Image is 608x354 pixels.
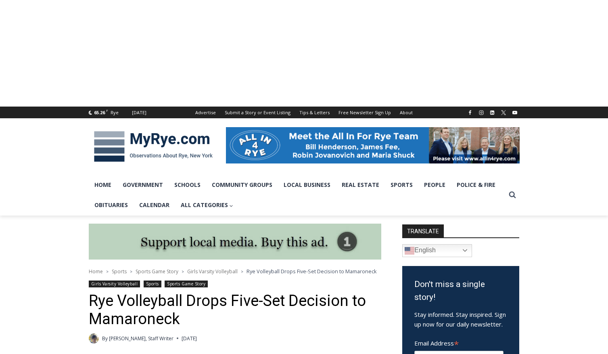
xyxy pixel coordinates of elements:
a: [PERSON_NAME], Staff Writer [109,335,173,342]
span: Rye Volleyball Drops Five-Set Decision to Mamaroneck [247,268,377,275]
a: Police & Fire [451,175,501,195]
img: en [405,246,414,256]
a: Author image [89,333,99,344]
a: Sports [385,175,418,195]
span: > [182,269,184,274]
a: Free Newsletter Sign Up [334,107,395,118]
a: Tips & Letters [295,107,334,118]
span: > [241,269,243,274]
time: [DATE] [182,335,197,342]
a: Schools [169,175,206,195]
a: Local Business [278,175,336,195]
a: Real Estate [336,175,385,195]
h3: Don't miss a single story! [414,278,507,304]
a: All Categories [175,195,239,215]
button: View Search Form [505,188,520,202]
a: Obituaries [89,195,134,215]
a: YouTube [510,108,520,117]
img: All in for Rye [226,127,520,163]
a: Sports Game Story [136,268,178,275]
nav: Breadcrumbs [89,267,381,275]
a: People [418,175,451,195]
span: All Categories [181,201,234,209]
h1: Rye Volleyball Drops Five-Set Decision to Mamaroneck [89,292,381,329]
img: support local media, buy this ad [89,224,381,260]
p: Stay informed. Stay inspired. Sign up now for our daily newsletter. [414,310,507,329]
nav: Secondary Navigation [191,107,417,118]
div: Rye [111,109,119,116]
a: Sports Game Story [165,281,208,287]
nav: Primary Navigation [89,175,505,216]
a: Government [117,175,169,195]
a: Home [89,268,103,275]
a: Community Groups [206,175,278,195]
a: Facebook [465,108,475,117]
a: X [499,108,508,117]
img: MyRye.com [89,126,218,168]
img: (PHOTO: MyRye.com 2024 Head Intern, Editor and now Staff Writer Charlie Morris. Contributed.)Char... [89,333,99,344]
a: About [395,107,417,118]
a: Linkedin [487,108,497,117]
a: Calendar [134,195,175,215]
strong: TRANSLATE [402,224,444,237]
a: Sports [112,268,127,275]
div: [DATE] [132,109,146,116]
span: By [102,335,108,342]
a: English [402,244,472,257]
span: 65.26 [94,109,105,115]
a: Instagram [476,108,486,117]
a: Girls Varsity Volleyball [187,268,238,275]
label: Email Address [414,335,504,350]
span: F [106,108,108,113]
a: Girls Varsity Volleyball [89,281,140,287]
a: Home [89,175,117,195]
a: Sports [144,281,161,287]
span: > [130,269,132,274]
span: > [106,269,109,274]
a: Submit a Story or Event Listing [220,107,295,118]
a: Advertise [191,107,220,118]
